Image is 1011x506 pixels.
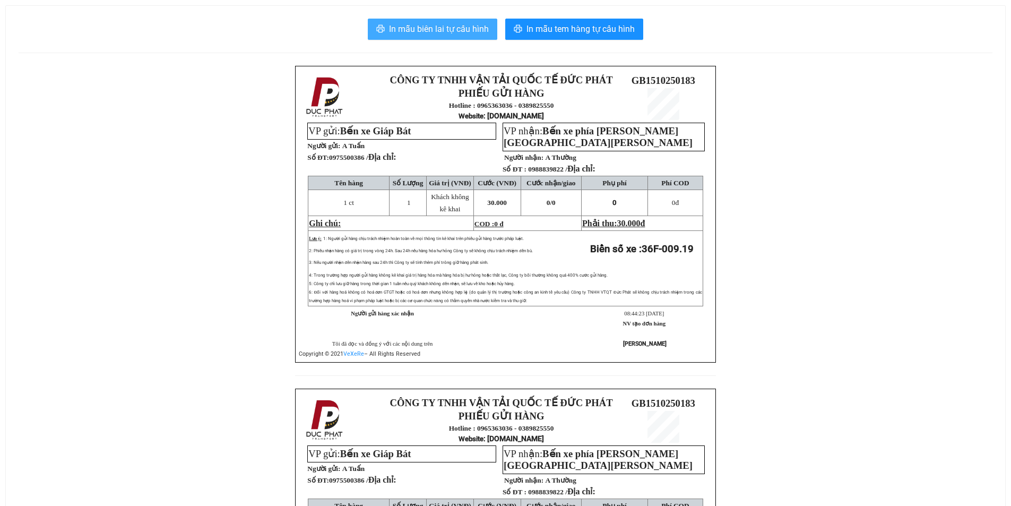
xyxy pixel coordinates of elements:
strong: Số ĐT: [307,153,396,161]
span: VP nhận: [504,125,693,148]
span: 0 [612,199,617,207]
strong: Người gửi: [307,465,340,473]
span: Lưu ý: [309,236,321,241]
span: Giá trị (VNĐ) [429,179,471,187]
span: GB1510250183 [632,398,695,409]
strong: Số ĐT: [307,476,396,484]
span: 0 [552,199,556,207]
strong: Người gửi hàng xác nhận [351,311,414,316]
span: 0988839822 / [528,165,595,173]
span: printer [376,24,385,35]
span: A Tuấn [342,465,365,473]
strong: Hotline : 0965363036 - 0389825550 [449,424,554,432]
strong: : [DOMAIN_NAME] [459,112,544,120]
span: Phụ phí [602,179,626,187]
span: Tôi đã đọc và đồng ý với các nội dung trên [332,341,433,347]
span: Địa chỉ: [368,475,396,484]
span: Website [459,112,483,120]
span: đ [641,219,645,228]
span: Bến xe Giáp Bát [340,125,411,136]
strong: Người gửi: [307,142,340,150]
span: Phải thu: [582,219,645,228]
span: A Thường [545,153,576,161]
span: printer [514,24,522,35]
strong: : [DOMAIN_NAME] [459,434,544,443]
strong: NV tạo đơn hàng [623,321,666,327]
span: 08:44:23 [DATE] [624,311,664,316]
span: 30.000 [487,199,507,207]
a: VeXeRe [343,350,364,357]
span: 0975500386 / [329,476,396,484]
img: logo [303,75,348,119]
strong: CÔNG TY TNHH VẬN TẢI QUỐC TẾ ĐỨC PHÁT [390,74,613,85]
strong: [PERSON_NAME] [623,340,667,347]
span: GB1510250183 [632,75,695,86]
strong: Biển số xe : [590,243,694,255]
span: Bến xe Giáp Bát [340,448,411,459]
span: Khách không kê khai [431,193,469,213]
button: printerIn mẫu tem hàng tự cấu hình [505,19,643,40]
button: printerIn mẫu biên lai tự cấu hình [368,19,497,40]
span: 30.000 [617,219,641,228]
strong: Số ĐT : [503,165,526,173]
span: đ [672,199,679,207]
span: COD : [474,220,504,228]
strong: Hotline : 0965363036 - 0389825550 [449,101,554,109]
span: Tên hàng [334,179,363,187]
span: 0 [672,199,676,207]
strong: Số ĐT : [503,488,526,496]
span: 0 đ [494,220,503,228]
span: Địa chỉ: [567,487,595,496]
span: 36F-009.19 [642,243,694,255]
span: 4: Trong trường hợp người gửi hàng không kê khai giá trị hàng hóa mà hàng hóa bị hư hỏng hoặc thấ... [309,273,608,278]
strong: CÔNG TY TNHH VẬN TẢI QUỐC TẾ ĐỨC PHÁT [390,397,613,408]
span: In mẫu biên lai tự cấu hình [389,22,489,36]
strong: Người nhận: [504,153,543,161]
span: Phí COD [661,179,689,187]
span: In mẫu tem hàng tự cấu hình [526,22,635,36]
span: Cước (VNĐ) [478,179,516,187]
span: Cước nhận/giao [526,179,576,187]
span: A Tuấn [342,142,365,150]
span: Địa chỉ: [567,164,595,173]
span: Ghi chú: [309,219,341,228]
span: VP gửi: [308,125,411,136]
span: A Thường [545,476,576,484]
span: 1 ct [343,199,354,207]
span: VP gửi: [308,448,411,459]
img: logo [303,398,348,442]
strong: PHIẾU GỬI HÀNG [459,410,545,422]
span: Copyright © 2021 – All Rights Reserved [299,350,420,357]
span: 1 [407,199,411,207]
strong: PHIẾU GỬI HÀNG [459,88,545,99]
span: 0988839822 / [528,488,595,496]
span: Website [459,435,483,443]
span: 0975500386 / [329,153,396,161]
span: Số Lượng [393,179,424,187]
span: 1: Người gửi hàng chịu trách nhiệm hoàn toàn về mọi thông tin kê khai trên phiếu gửi hàng trước p... [323,236,524,241]
span: 3: Nếu người nhận đến nhận hàng sau 24h thì Công ty sẽ tính thêm phí trông giữ hàng phát sinh. [309,260,488,265]
span: Bến xe phía [PERSON_NAME][GEOGRAPHIC_DATA][PERSON_NAME] [504,448,693,471]
span: Bến xe phía [PERSON_NAME][GEOGRAPHIC_DATA][PERSON_NAME] [504,125,693,148]
span: 0/ [547,199,556,207]
span: VP nhận: [504,448,693,471]
strong: Người nhận: [504,476,543,484]
span: 5: Công ty chỉ lưu giữ hàng trong thời gian 1 tuần nếu quý khách không đến nhận, sẽ lưu về kho ho... [309,281,514,286]
span: 6: Đối với hàng hoá không có hoá đơn GTGT hoặc có hoá đơn nhưng không hợp lệ (do quản lý thị trườ... [309,290,702,303]
span: 2: Phiếu nhận hàng có giá trị trong vòng 24h. Sau 24h nếu hàng hóa hư hỏng Công ty sẽ không chịu ... [309,248,532,253]
span: Địa chỉ: [368,152,396,161]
